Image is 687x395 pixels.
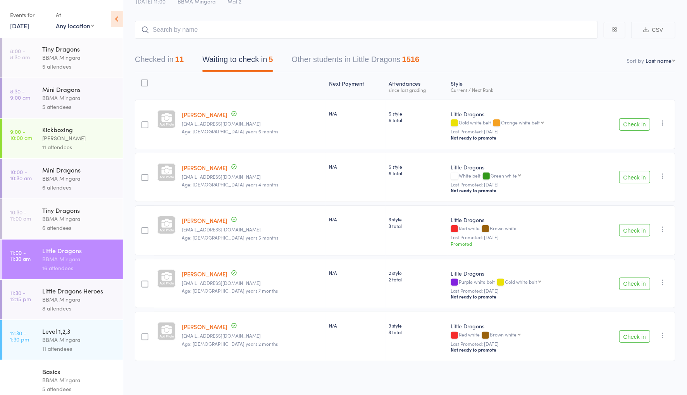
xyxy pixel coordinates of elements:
div: N/A [329,110,382,117]
div: Level 1,2,3 [42,327,116,335]
div: 5 [269,55,273,64]
a: 10:30 -11:00 amTiny DragonsBBMA Mingara6 attendees [2,199,123,239]
div: Purple white belt [451,279,587,286]
small: nik_samuel@hotmail.com [182,280,323,286]
div: Not ready to promote [451,135,587,141]
div: 16 attendees [42,264,116,273]
a: [PERSON_NAME] [182,164,227,172]
a: 10:00 -10:30 amMini DragonsBBMA Mingara6 attendees [2,159,123,198]
button: CSV [631,22,675,38]
div: Not ready to promote [451,347,587,353]
div: 11 [175,55,184,64]
button: Check in [619,224,650,236]
div: Little Dragons [451,322,587,330]
div: Current / Next Rank [451,87,587,92]
div: Basics [42,367,116,376]
div: Little Dragons [451,269,587,277]
a: 11:00 -11:30 amLittle DragonsBBMA Mingara16 attendees [2,240,123,279]
small: lucie.foster5@gmail.com [182,121,323,126]
div: Promoted [451,240,587,247]
small: Last Promoted: [DATE] [451,129,587,134]
a: [PERSON_NAME] [182,216,227,224]
time: 12:30 - 1:30 pm [10,330,29,342]
a: [PERSON_NAME] [182,323,227,331]
time: 11:00 - 11:30 am [10,249,31,262]
div: Red white [451,226,587,232]
a: [PERSON_NAME] [182,110,227,119]
span: Age: [DEMOGRAPHIC_DATA] years 6 months [182,128,278,135]
span: 3 total [389,329,445,335]
time: 12:30 - 1:15 pm [10,370,28,383]
div: N/A [329,322,382,329]
label: Sort by [627,57,644,64]
div: N/A [329,163,382,170]
span: 2 style [389,269,445,276]
a: 8:30 -9:00 amMini DragonsBBMA Mingara5 attendees [2,78,123,118]
div: 5 attendees [42,102,116,111]
div: Style [448,76,590,96]
span: 5 total [389,117,445,123]
div: BBMA Mingara [42,174,116,183]
button: Check in [619,278,650,290]
a: 8:00 -8:30 amTiny DragonsBBMA Mingara5 attendees [2,38,123,78]
div: Orange white belt [501,120,540,125]
button: Check in [619,118,650,131]
span: 5 total [389,170,445,176]
div: BBMA Mingara [42,295,116,304]
div: Last name [646,57,672,64]
time: 9:00 - 10:00 am [10,128,32,141]
a: 11:30 -12:15 pmLittle Dragons HeroesBBMA Mingara8 attendees [2,280,123,319]
span: 3 style [389,322,445,329]
a: 9:00 -10:00 amKickboxing[PERSON_NAME]11 attendees [2,119,123,158]
div: BBMA Mingara [42,214,116,223]
div: Brown white [490,332,517,337]
div: Next Payment [326,76,386,96]
small: nilssonpauline@outlook.com [182,227,323,232]
div: Any location [56,21,94,30]
div: 6 attendees [42,183,116,192]
div: BBMA Mingara [42,255,116,264]
time: 8:30 - 9:00 am [10,88,30,100]
a: [DATE] [10,21,29,30]
div: Little Dragons [451,110,587,118]
div: Tiny Dragons [42,206,116,214]
div: 5 attendees [42,62,116,71]
small: 9swright9@gmail.com [182,333,323,338]
div: BBMA Mingara [42,53,116,62]
time: 10:00 - 10:30 am [10,169,32,181]
div: 11 attendees [42,344,116,353]
button: Waiting to check in5 [202,51,273,72]
div: BBMA Mingara [42,93,116,102]
time: 10:30 - 11:00 am [10,209,31,221]
small: Last Promoted: [DATE] [451,182,587,187]
span: Age: [DEMOGRAPHIC_DATA] years 2 months [182,340,278,347]
div: 5 attendees [42,385,116,393]
div: [PERSON_NAME] [42,134,116,143]
div: Kickboxing [42,125,116,134]
div: Little Dragons [451,163,587,171]
div: Little Dragons Heroes [42,286,116,295]
span: 3 style [389,216,445,223]
div: At [56,9,94,21]
div: Events for [10,9,48,21]
div: 11 attendees [42,143,116,152]
div: 8 attendees [42,304,116,313]
div: White belt [451,173,587,179]
div: 6 attendees [42,223,116,232]
div: Green white [491,173,517,178]
a: [PERSON_NAME] [182,270,227,278]
time: 11:30 - 12:15 pm [10,290,31,302]
span: Age: [DEMOGRAPHIC_DATA] years 4 months [182,181,278,188]
div: Red white [451,332,587,338]
button: Checked in11 [135,51,184,72]
small: benjohnstone1981@hotmail.com [182,174,323,179]
span: Age: [DEMOGRAPHIC_DATA] years 5 months [182,234,278,241]
button: Check in [619,171,650,183]
input: Search by name [135,21,598,39]
span: Age: [DEMOGRAPHIC_DATA] years 7 months [182,287,278,294]
span: 5 style [389,163,445,170]
div: Gold white belt [451,120,587,126]
a: 12:30 -1:30 pmLevel 1,2,3BBMA Mingara11 attendees [2,320,123,360]
div: Gold white belt [505,279,537,284]
button: Other students in Little Dragons1516 [292,51,420,72]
